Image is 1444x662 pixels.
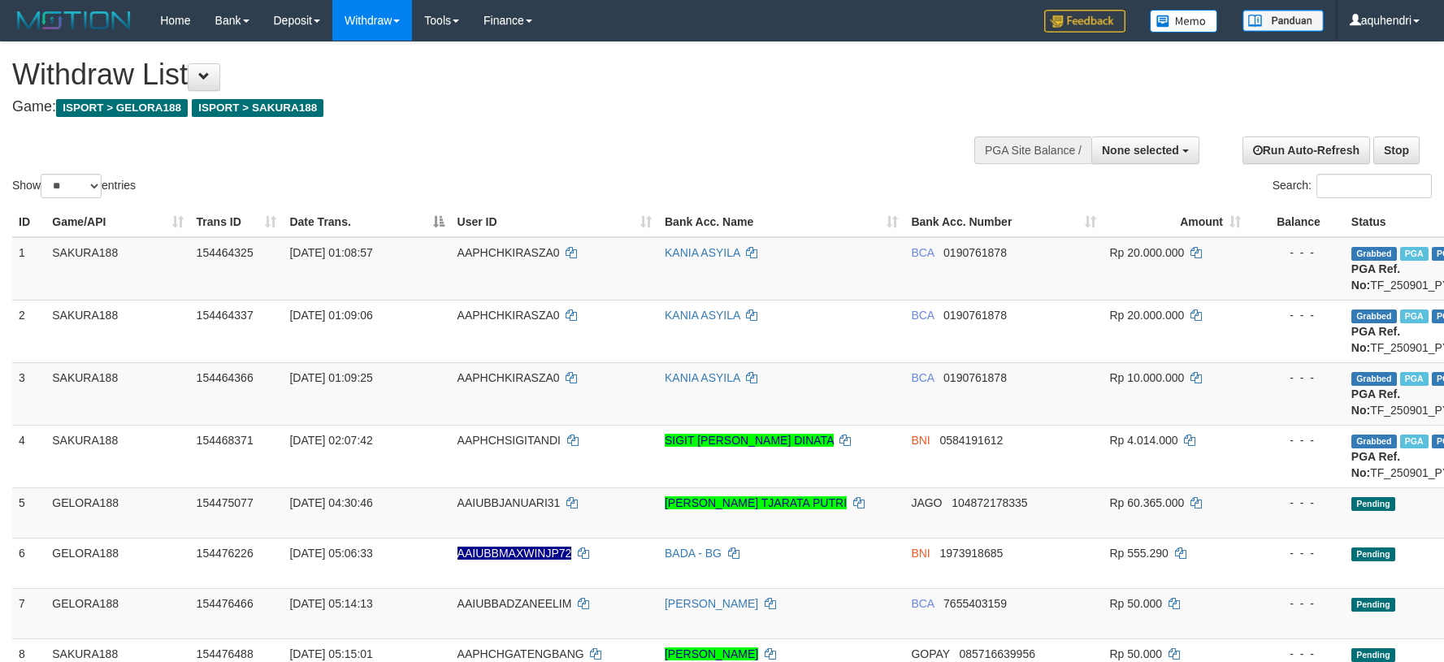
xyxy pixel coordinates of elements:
img: Feedback.jpg [1044,10,1125,32]
span: BCA [911,246,934,259]
span: [DATE] 01:09:06 [289,309,372,322]
label: Search: [1273,174,1432,198]
span: Marked by aquhendri [1400,372,1429,386]
div: - - - [1254,595,1338,612]
td: SAKURA188 [46,237,189,301]
span: Nama rekening ada tanda titik/strip, harap diedit [457,547,572,560]
span: Pending [1351,497,1395,511]
a: KANIA ASYILA [665,371,740,384]
a: [PERSON_NAME] [665,647,758,660]
th: Bank Acc. Name: activate to sort column ascending [658,207,904,237]
span: Copy 104872178335 to clipboard [952,496,1027,509]
label: Show entries [12,174,136,198]
div: PGA Site Balance / [974,136,1091,164]
div: - - - [1254,307,1338,323]
span: BCA [911,371,934,384]
td: 1 [12,237,46,301]
div: - - - [1254,545,1338,561]
td: 6 [12,538,46,588]
div: - - - [1254,432,1338,448]
span: Pending [1351,547,1395,561]
th: ID [12,207,46,237]
div: - - - [1254,495,1338,511]
a: KANIA ASYILA [665,309,740,322]
span: Pending [1351,598,1395,612]
span: 154476488 [197,647,254,660]
span: [DATE] 05:06:33 [289,547,372,560]
span: Rp 4.014.000 [1109,434,1177,447]
img: MOTION_logo.png [12,8,136,32]
th: Date Trans.: activate to sort column descending [283,207,450,237]
span: Rp 50.000 [1109,597,1162,610]
span: 154468371 [197,434,254,447]
b: PGA Ref. No: [1351,262,1400,292]
span: 154476466 [197,597,254,610]
span: BCA [911,309,934,322]
a: SIGIT [PERSON_NAME] DINATA [665,434,834,447]
span: AAPHCHKIRASZA0 [457,371,560,384]
h1: Withdraw List [12,58,947,91]
td: 2 [12,300,46,362]
span: Grabbed [1351,372,1397,386]
span: Pending [1351,648,1395,662]
span: AAIUBBJANUARI31 [457,496,561,509]
td: SAKURA188 [46,300,189,362]
td: 4 [12,425,46,487]
b: PGA Ref. No: [1351,450,1400,479]
div: - - - [1254,244,1338,261]
span: Rp 10.000.000 [1109,371,1184,384]
span: Grabbed [1351,247,1397,261]
img: panduan.png [1242,10,1324,32]
th: Amount: activate to sort column ascending [1103,207,1247,237]
span: [DATE] 05:15:01 [289,647,372,660]
span: AAPHCHKIRASZA0 [457,246,560,259]
span: Copy 0190761878 to clipboard [943,246,1007,259]
span: Copy 0190761878 to clipboard [943,309,1007,322]
span: Marked by aquhendri [1400,435,1429,448]
span: AAIUBBADZANEELIM [457,597,572,610]
span: ISPORT > SAKURA188 [192,99,323,117]
span: 154464325 [197,246,254,259]
div: - - - [1254,646,1338,662]
span: None selected [1102,144,1179,157]
span: Rp 20.000.000 [1109,246,1184,259]
td: GELORA188 [46,538,189,588]
span: Rp 60.365.000 [1109,496,1184,509]
b: PGA Ref. No: [1351,387,1400,417]
td: GELORA188 [46,487,189,538]
th: Balance [1247,207,1345,237]
th: Bank Acc. Number: activate to sort column ascending [904,207,1103,237]
span: 154464366 [197,371,254,384]
span: Rp 50.000 [1109,647,1162,660]
span: Copy 085716639956 to clipboard [960,647,1035,660]
span: [DATE] 01:09:25 [289,371,372,384]
span: Marked by aquhendri [1400,309,1429,323]
h4: Game: [12,99,947,115]
a: [PERSON_NAME] TJARATA PUTRI [665,496,847,509]
a: Run Auto-Refresh [1242,136,1370,164]
span: Grabbed [1351,309,1397,323]
span: AAPHCHGATENGBANG [457,647,584,660]
span: 154476226 [197,547,254,560]
span: Grabbed [1351,435,1397,448]
span: Copy 0190761878 to clipboard [943,371,1007,384]
a: [PERSON_NAME] [665,597,758,610]
input: Search: [1316,174,1432,198]
td: 5 [12,487,46,538]
span: JAGO [911,496,942,509]
a: Stop [1373,136,1420,164]
th: Game/API: activate to sort column ascending [46,207,189,237]
select: Showentries [41,174,102,198]
span: [DATE] 05:14:13 [289,597,372,610]
td: 7 [12,588,46,638]
th: Trans ID: activate to sort column ascending [190,207,284,237]
span: Copy 7655403159 to clipboard [943,597,1007,610]
span: GOPAY [911,647,949,660]
span: 154464337 [197,309,254,322]
b: PGA Ref. No: [1351,325,1400,354]
span: BNI [911,434,930,447]
td: 3 [12,362,46,425]
a: BADA - BG [665,547,722,560]
span: [DATE] 04:30:46 [289,496,372,509]
span: Copy 0584191612 to clipboard [939,434,1003,447]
